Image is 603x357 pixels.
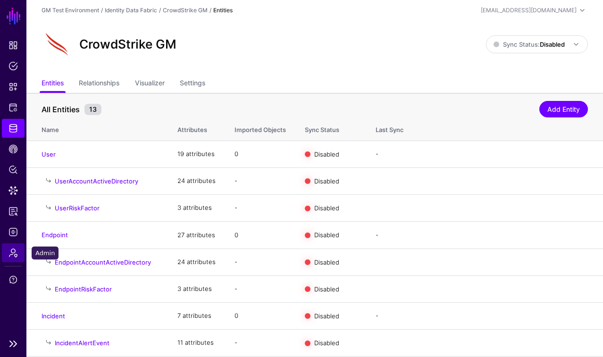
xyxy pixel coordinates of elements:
[99,6,105,15] div: /
[2,223,25,241] a: Logs
[376,312,378,319] app-datasources-item-entities-syncstatus: -
[2,243,25,262] a: Admin
[314,312,339,320] span: Disabled
[314,258,339,266] span: Disabled
[539,101,588,117] a: Add Entity
[225,116,295,141] th: Imported Objects
[2,119,25,138] a: Identity Data Fabric
[168,302,225,329] td: 7 attributes
[2,160,25,179] a: Policy Lens
[2,36,25,55] a: Dashboard
[8,165,18,174] span: Policy Lens
[55,204,100,212] a: UserRiskFactor
[168,275,225,302] td: 3 attributes
[2,98,25,117] a: Protected Systems
[55,285,112,293] a: EndpointRiskFactor
[42,312,65,320] a: Incident
[225,275,295,302] td: -
[8,186,18,195] span: Data Lens
[8,275,18,284] span: Support
[42,75,64,93] a: Entities
[366,116,603,141] th: Last Sync
[208,6,213,15] div: /
[225,249,295,275] td: -
[168,222,225,249] td: 27 attributes
[26,116,168,141] th: Name
[55,339,109,347] a: IncidentAlertEvent
[168,116,225,141] th: Attributes
[6,6,22,26] a: SGNL
[168,195,225,222] td: 3 attributes
[42,29,72,59] img: svg+xml;base64,PHN2ZyB3aWR0aD0iNjQiIGhlaWdodD0iNjQiIHZpZXdCb3g9IjAgMCA2NCA2NCIgZmlsbD0ibm9uZSIgeG...
[2,181,25,200] a: Data Lens
[376,231,378,239] app-datasources-item-entities-syncstatus: -
[168,330,225,357] td: 11 attributes
[225,222,295,249] td: 0
[8,207,18,216] span: Access Reporting
[225,141,295,167] td: 0
[79,75,119,93] a: Relationships
[2,77,25,96] a: Snippets
[168,141,225,167] td: 19 attributes
[8,124,18,133] span: Identity Data Fabric
[2,57,25,75] a: Policies
[180,75,205,93] a: Settings
[8,61,18,71] span: Policies
[225,302,295,329] td: 0
[225,195,295,222] td: -
[55,258,151,266] a: EndpointAccountActiveDirectory
[225,167,295,194] td: -
[42,150,56,158] a: User
[2,140,25,158] a: CAEP Hub
[314,177,339,185] span: Disabled
[8,144,18,154] span: CAEP Hub
[55,177,138,185] a: UserAccountActiveDirectory
[314,339,339,347] span: Disabled
[79,37,176,51] h2: CrowdStrike GM
[2,202,25,221] a: Access Reporting
[157,6,163,15] div: /
[314,204,339,212] span: Disabled
[168,167,225,194] td: 24 attributes
[105,7,157,14] a: Identity Data Fabric
[8,227,18,237] span: Logs
[39,104,82,115] span: All Entities
[376,150,378,158] app-datasources-item-entities-syncstatus: -
[225,330,295,357] td: -
[42,231,68,239] a: Endpoint
[213,7,233,14] strong: Entities
[8,103,18,112] span: Protected Systems
[163,7,208,14] a: CrowdStrike GM
[494,41,565,48] span: Sync Status:
[8,82,18,91] span: Snippets
[84,104,101,115] small: 13
[481,6,577,15] div: [EMAIL_ADDRESS][DOMAIN_NAME]
[8,248,18,257] span: Admin
[168,249,225,275] td: 24 attributes
[314,231,339,239] span: Disabled
[8,41,18,50] span: Dashboard
[540,41,565,48] strong: Disabled
[135,75,165,93] a: Visualizer
[32,247,59,260] div: Admin
[314,150,339,158] span: Disabled
[314,285,339,292] span: Disabled
[42,7,99,14] a: GM Test Environment
[295,116,366,141] th: Sync Status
